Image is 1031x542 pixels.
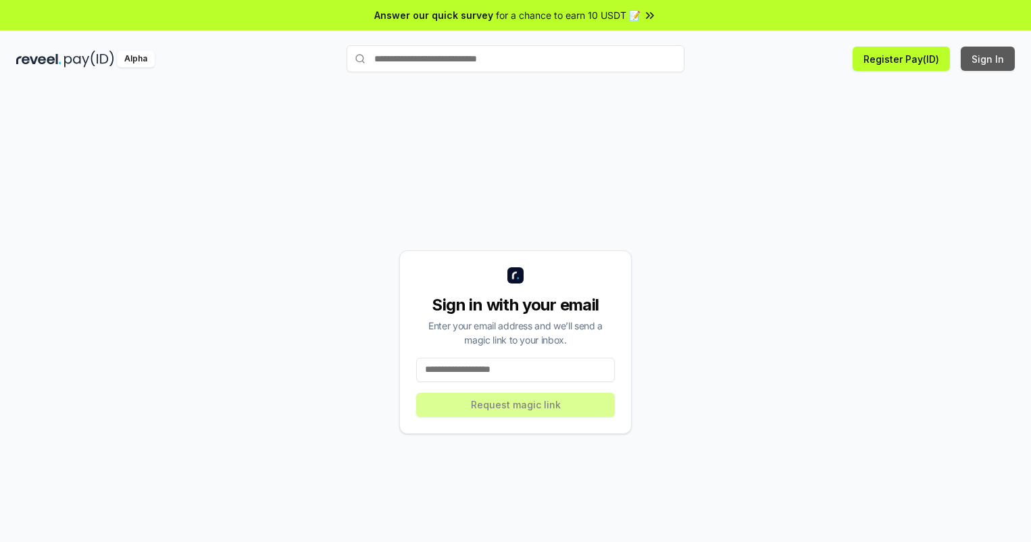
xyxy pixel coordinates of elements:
[507,267,524,283] img: logo_small
[117,51,155,67] div: Alpha
[496,8,640,22] span: for a chance to earn 10 USDT 📝
[416,319,615,347] div: Enter your email address and we’ll send a magic link to your inbox.
[374,8,493,22] span: Answer our quick survey
[853,47,950,71] button: Register Pay(ID)
[961,47,1015,71] button: Sign In
[16,51,61,67] img: reveel_dark
[64,51,114,67] img: pay_id
[416,294,615,316] div: Sign in with your email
